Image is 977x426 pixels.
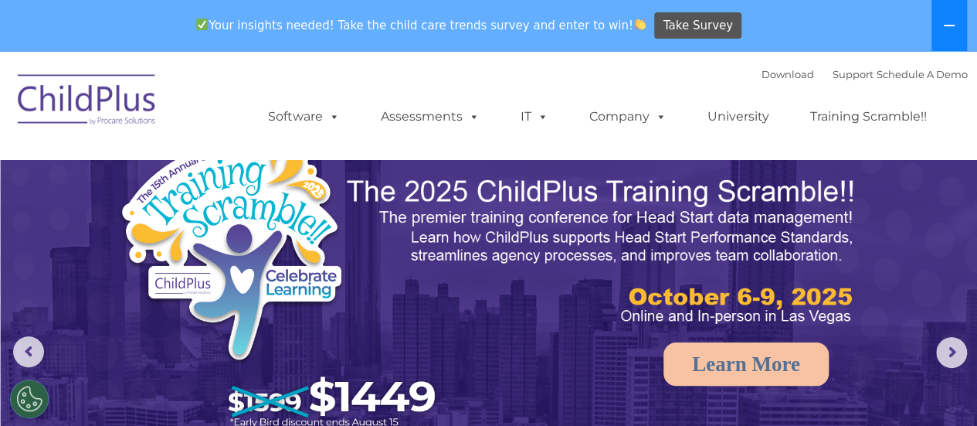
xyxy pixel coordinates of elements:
[795,101,942,132] a: Training Scramble!!
[10,63,165,141] img: ChildPlus by Procare Solutions
[663,12,733,39] span: Take Survey
[10,380,49,418] button: Cookies Settings
[574,101,682,132] a: Company
[196,19,208,30] img: ✅
[900,352,977,426] iframe: Chat Widget
[692,101,785,132] a: University
[762,68,814,80] a: Download
[654,12,741,39] a: Take Survey
[634,19,646,30] img: 👏
[663,343,829,386] a: Learn More
[215,102,262,114] span: Last name
[190,10,653,40] span: Your insights needed! Take the child care trends survey and enter to win!
[877,68,968,80] a: Schedule A Demo
[215,165,280,177] span: Phone number
[505,101,564,132] a: IT
[253,101,355,132] a: Software
[762,68,968,80] font: |
[833,68,874,80] a: Support
[365,101,495,132] a: Assessments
